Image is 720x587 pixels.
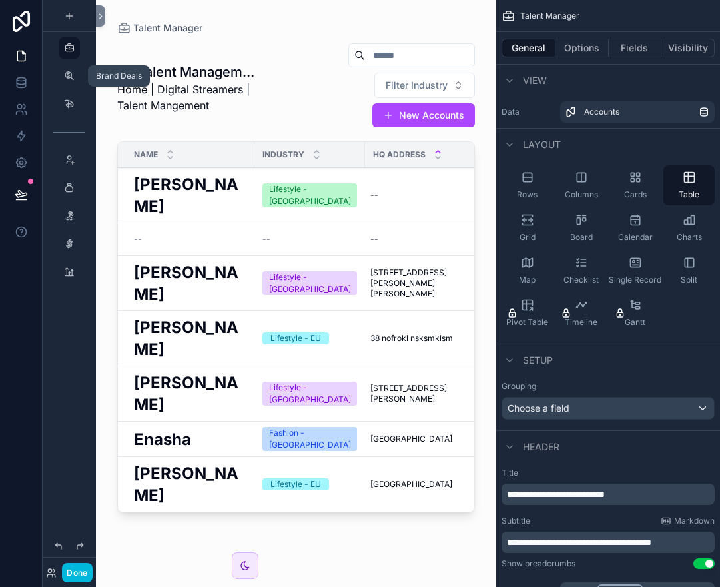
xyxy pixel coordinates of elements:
span: Header [523,440,559,454]
span: Name [134,149,158,160]
span: Layout [523,138,561,151]
span: Rows [517,189,538,200]
button: General [502,39,555,57]
button: Checklist [555,251,607,291]
span: Choose a field [508,402,569,414]
button: Pivot Table [502,293,553,333]
span: Split [681,275,697,285]
span: Setup [523,354,553,367]
span: Accounts [584,107,619,117]
span: Talent Manager [520,11,579,21]
div: Show breadcrumbs [502,558,575,569]
button: Done [62,563,92,582]
button: Rows [502,165,553,205]
span: HQ Address [373,149,426,160]
span: Gantt [625,317,645,328]
span: Pivot Table [506,317,548,328]
span: Single Record [609,275,661,285]
span: Calendar [618,232,653,243]
button: Calendar [609,208,661,248]
button: Timeline [555,293,607,333]
a: Markdown [661,516,715,526]
label: Data [502,107,555,117]
button: Board [555,208,607,248]
button: Charts [663,208,715,248]
span: Checklist [563,275,599,285]
span: Industry [262,149,304,160]
span: Columns [565,189,598,200]
button: Grid [502,208,553,248]
button: Columns [555,165,607,205]
div: scrollable content [502,532,715,553]
button: Gantt [609,293,661,333]
button: Split [663,251,715,291]
span: Charts [677,232,702,243]
button: Single Record [609,251,661,291]
span: Markdown [674,516,715,526]
span: Grid [520,232,536,243]
button: Fields [609,39,662,57]
button: Cards [609,165,661,205]
span: Board [570,232,593,243]
span: Table [679,189,699,200]
button: Map [502,251,553,291]
span: Brand Deals [96,71,142,81]
span: Cards [624,189,647,200]
label: Title [502,468,715,478]
div: scrollable content [502,484,715,505]
span: Timeline [565,317,597,328]
span: Map [519,275,536,285]
button: Visibility [661,39,715,57]
label: Subtitle [502,516,530,526]
label: Grouping [502,381,536,392]
span: View [523,74,547,87]
button: Options [555,39,609,57]
button: Table [663,165,715,205]
button: Choose a field [502,397,715,420]
a: Accounts [560,101,715,123]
